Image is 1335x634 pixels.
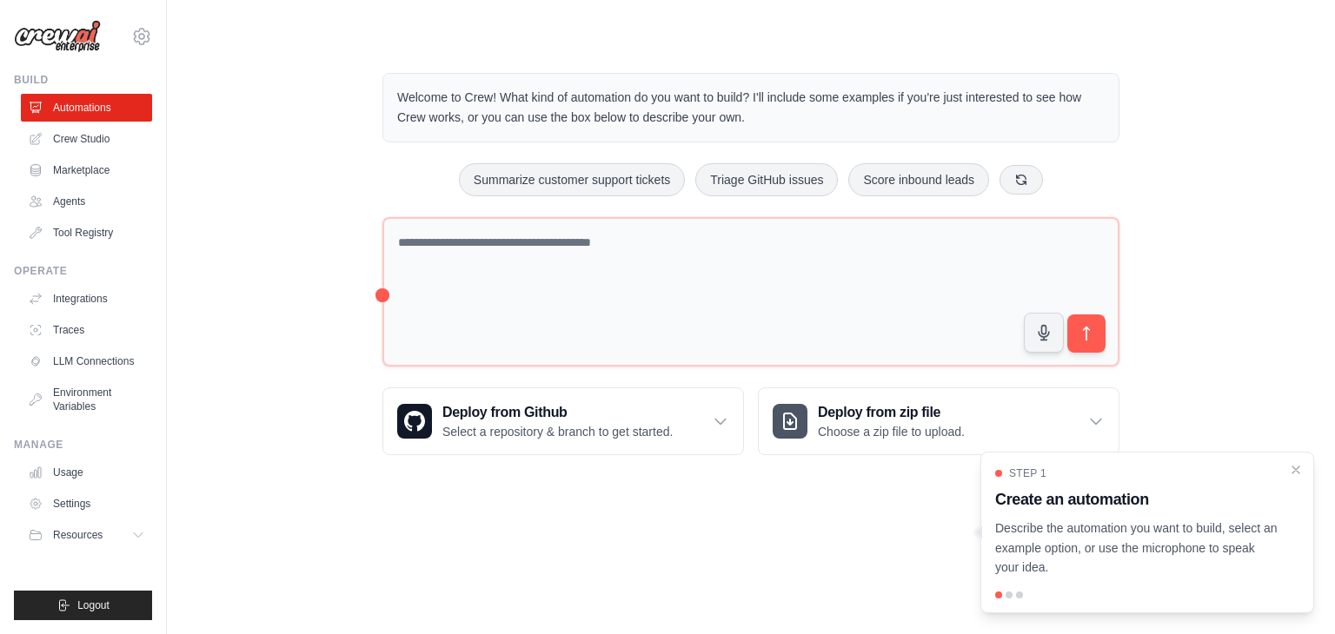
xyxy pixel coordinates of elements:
a: Marketplace [21,156,152,184]
a: Tool Registry [21,219,152,247]
button: Score inbound leads [848,163,989,196]
a: Integrations [21,285,152,313]
a: Agents [21,188,152,215]
a: Settings [21,490,152,518]
a: Automations [21,94,152,122]
p: Choose a zip file to upload. [818,423,965,440]
span: Step 1 [1009,466,1046,480]
span: Logout [77,598,110,612]
h3: Deploy from zip file [818,402,965,423]
button: Summarize customer support tickets [459,163,685,196]
a: Traces [21,316,152,344]
button: Logout [14,591,152,620]
div: Build [14,73,152,87]
h3: Deploy from Github [442,402,673,423]
a: LLM Connections [21,347,152,375]
button: Triage GitHub issues [695,163,838,196]
iframe: Chat Widget [1248,551,1335,634]
span: Resources [53,528,103,542]
div: Manage [14,438,152,452]
button: Close walkthrough [1289,463,1303,477]
button: Resources [21,521,152,549]
p: Describe the automation you want to build, select an example option, or use the microphone to spe... [995,518,1279,578]
div: Operate [14,264,152,278]
img: Logo [14,20,101,53]
a: Usage [21,459,152,486]
a: Crew Studio [21,125,152,153]
p: Welcome to Crew! What kind of automation do you want to build? I'll include some examples if you'... [397,88,1105,128]
p: Select a repository & branch to get started. [442,423,673,440]
a: Environment Variables [21,379,152,420]
h3: Create an automation [995,487,1279,512]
